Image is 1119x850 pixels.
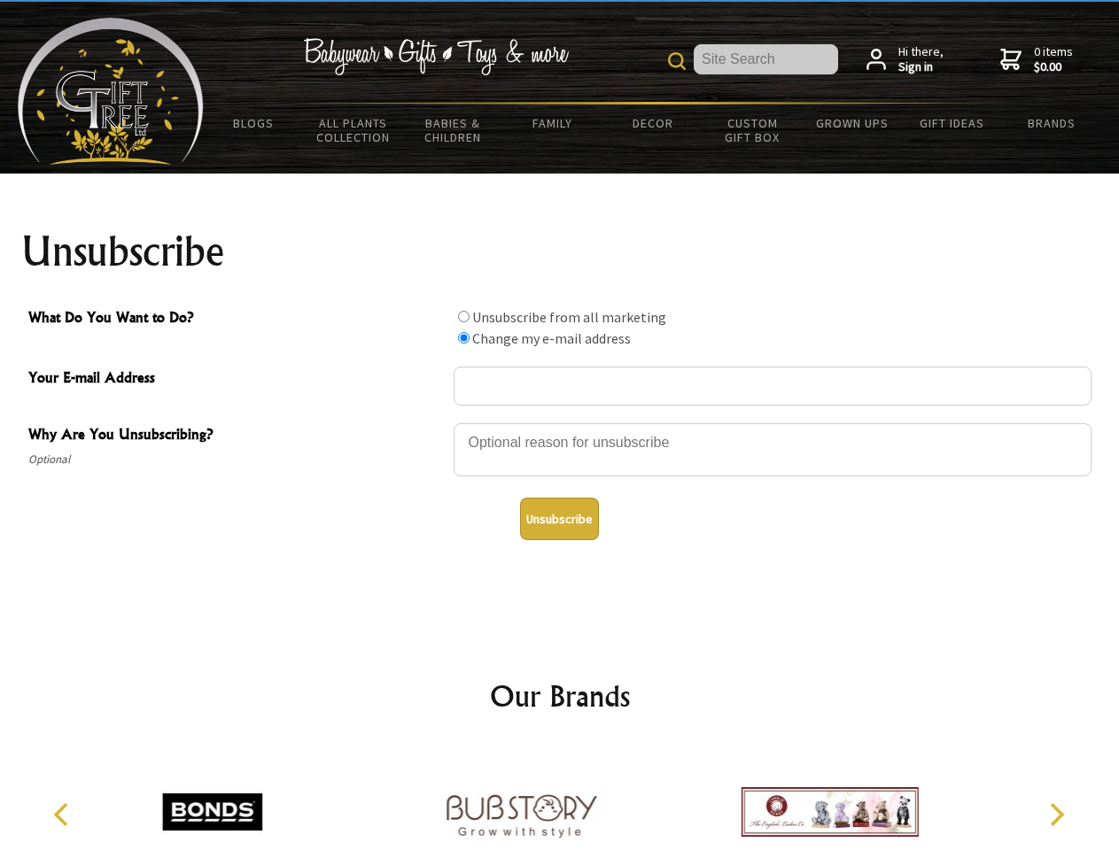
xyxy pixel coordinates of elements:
[602,104,703,142] a: Decor
[902,104,1002,142] a: Gift Ideas
[802,104,902,142] a: Grown Ups
[898,59,944,75] strong: Sign in
[303,38,569,75] img: Babywear - Gifts - Toys & more
[21,230,1099,273] h1: Unsubscribe
[458,311,470,322] input: What Do You Want to Do?
[1034,43,1073,75] span: 0 items
[304,104,404,156] a: All Plants Collection
[454,367,1092,406] input: Your E-mail Address
[35,675,1084,717] h2: Our Brands
[28,449,445,470] span: Optional
[28,423,445,449] span: Why Are You Unsubscribing?
[44,795,83,834] button: Previous
[866,44,944,75] a: Hi there,Sign in
[403,104,503,156] a: Babies & Children
[28,367,445,392] span: Your E-mail Address
[503,104,603,142] a: Family
[1000,44,1073,75] a: 0 items$0.00
[703,104,803,156] a: Custom Gift Box
[1002,104,1102,142] a: Brands
[694,44,838,74] input: Site Search
[668,52,686,70] img: product search
[204,104,304,142] a: BLOGS
[472,329,631,347] label: Change my e-mail address
[18,18,204,165] img: Babyware - Gifts - Toys and more...
[454,423,1092,476] textarea: Why Are You Unsubscribing?
[520,498,599,540] button: Unsubscribe
[1037,795,1076,834] button: Next
[458,332,470,344] input: What Do You Want to Do?
[28,306,445,332] span: What Do You Want to Do?
[472,308,666,326] label: Unsubscribe from all marketing
[898,44,944,75] span: Hi there,
[1034,59,1073,75] strong: $0.00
